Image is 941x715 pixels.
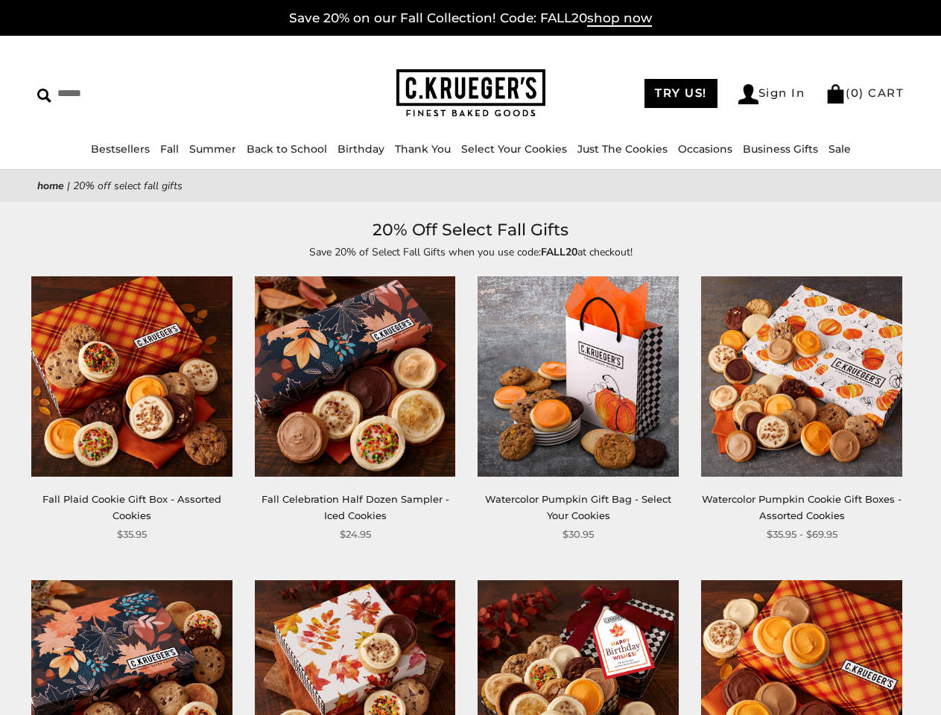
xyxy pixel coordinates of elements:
span: $35.95 [117,527,147,542]
a: Fall [160,142,179,156]
nav: breadcrumbs [37,177,904,194]
a: Select Your Cookies [461,142,567,156]
a: Summer [189,142,236,156]
p: Save 20% of Select Fall Gifts when you use code: at checkout! [128,244,814,261]
a: Fall Plaid Cookie Gift Box - Assorted Cookies [42,493,221,521]
a: Fall Celebration Half Dozen Sampler - Iced Cookies [262,493,449,521]
a: Business Gifts [743,142,818,156]
img: Watercolor Pumpkin Cookie Gift Boxes - Assorted Cookies [701,276,902,477]
img: Bag [826,84,846,104]
h1: 20% Off Select Fall Gifts [60,217,881,244]
a: Home [37,179,64,193]
span: shop now [587,10,652,27]
img: Fall Celebration Half Dozen Sampler - Iced Cookies [255,276,456,477]
span: | [67,179,70,193]
a: Watercolor Pumpkin Cookie Gift Boxes - Assorted Cookies [702,493,902,521]
a: Bestsellers [91,142,150,156]
a: Occasions [678,142,732,156]
span: $35.95 - $69.95 [767,527,837,542]
a: Sale [828,142,851,156]
img: Watercolor Pumpkin Gift Bag - Select Your Cookies [478,276,679,477]
img: Search [37,89,51,103]
a: (0) CART [826,86,904,100]
a: Sign In [738,84,805,104]
img: Fall Plaid Cookie Gift Box - Assorted Cookies [31,276,232,477]
a: TRY US! [644,79,717,108]
span: 0 [851,86,860,100]
span: $24.95 [340,527,371,542]
a: Birthday [338,142,384,156]
span: 20% Off Select Fall Gifts [73,179,183,193]
a: Watercolor Pumpkin Gift Bag - Select Your Cookies [485,493,671,521]
input: Search [37,82,235,105]
a: Thank You [395,142,451,156]
span: $30.95 [563,527,594,542]
strong: FALL20 [541,245,577,259]
img: Account [738,84,758,104]
a: Save 20% on our Fall Collection! Code: FALL20shop now [289,10,652,27]
img: C.KRUEGER'S [396,69,545,118]
a: Just The Cookies [577,142,668,156]
a: Back to School [247,142,327,156]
